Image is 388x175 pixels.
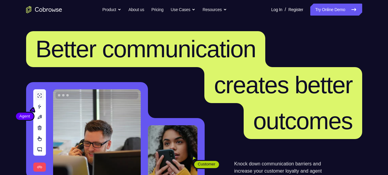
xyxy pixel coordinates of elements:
[288,4,303,16] a: Register
[253,108,353,134] span: outcomes
[271,4,282,16] a: Log In
[214,72,352,98] span: creates better
[171,4,195,16] button: Use Cases
[102,4,121,16] button: Product
[310,4,362,16] a: Try Online Demo
[151,4,163,16] a: Pricing
[285,6,286,13] span: /
[26,6,62,13] a: Go to the home page
[203,4,227,16] button: Resources
[128,4,144,16] a: About us
[36,36,256,62] span: Better communication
